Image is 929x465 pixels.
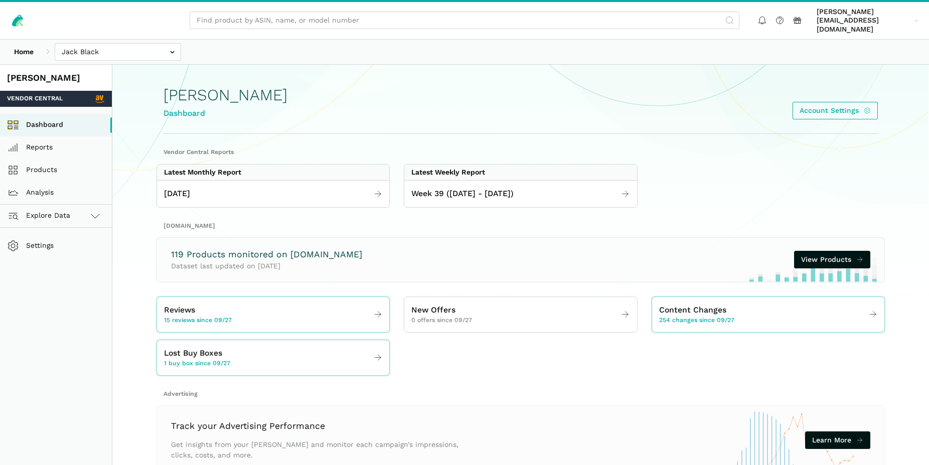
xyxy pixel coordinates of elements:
a: [DATE] [157,184,389,204]
span: New Offers [411,304,455,317]
span: Reviews [164,304,195,317]
span: Lost Buy Boxes [164,347,222,360]
p: Dataset last updated on [DATE] [171,261,362,271]
span: Explore Data [11,210,70,222]
h2: Vendor Central Reports [164,148,878,157]
span: View Products [801,254,851,265]
h3: 119 Products monitored on [DOMAIN_NAME] [171,248,362,261]
div: Latest Weekly Report [411,168,485,177]
span: 15 reviews since 09/27 [164,316,232,325]
span: Content Changes [659,304,726,317]
a: Learn More [805,431,871,449]
span: [DATE] [164,188,190,200]
span: 0 offers since 09/27 [411,316,472,325]
span: [PERSON_NAME][EMAIL_ADDRESS][DOMAIN_NAME] [817,8,911,34]
input: Find product by ASIN, name, or model number [190,12,739,29]
div: Latest Monthly Report [164,168,241,177]
a: Account Settings [793,102,878,119]
h1: [PERSON_NAME] [164,86,287,104]
div: Dashboard [164,107,287,120]
span: Learn More [812,435,851,445]
a: [PERSON_NAME][EMAIL_ADDRESS][DOMAIN_NAME] [813,6,922,36]
h3: Track your Advertising Performance [171,420,464,432]
span: 254 changes since 09/27 [659,316,734,325]
input: Jack Black [55,43,181,61]
div: [PERSON_NAME] [7,72,105,84]
a: Content Changes 254 changes since 09/27 [652,300,884,329]
a: Reviews 15 reviews since 09/27 [157,300,389,329]
span: Vendor Central [7,94,63,103]
h2: Advertising [164,390,878,399]
span: 1 buy box since 09/27 [164,359,230,368]
h2: [DOMAIN_NAME] [164,222,878,231]
a: Home [7,43,41,61]
a: Lost Buy Boxes 1 buy box since 09/27 [157,344,389,372]
a: New Offers 0 offers since 09/27 [404,300,637,329]
p: Get insights from your [PERSON_NAME] and monitor each campaign’s impressions, clicks, costs, and ... [171,439,464,460]
a: Week 39 ([DATE] - [DATE]) [404,184,637,204]
a: View Products [794,251,871,268]
span: Week 39 ([DATE] - [DATE]) [411,188,514,200]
